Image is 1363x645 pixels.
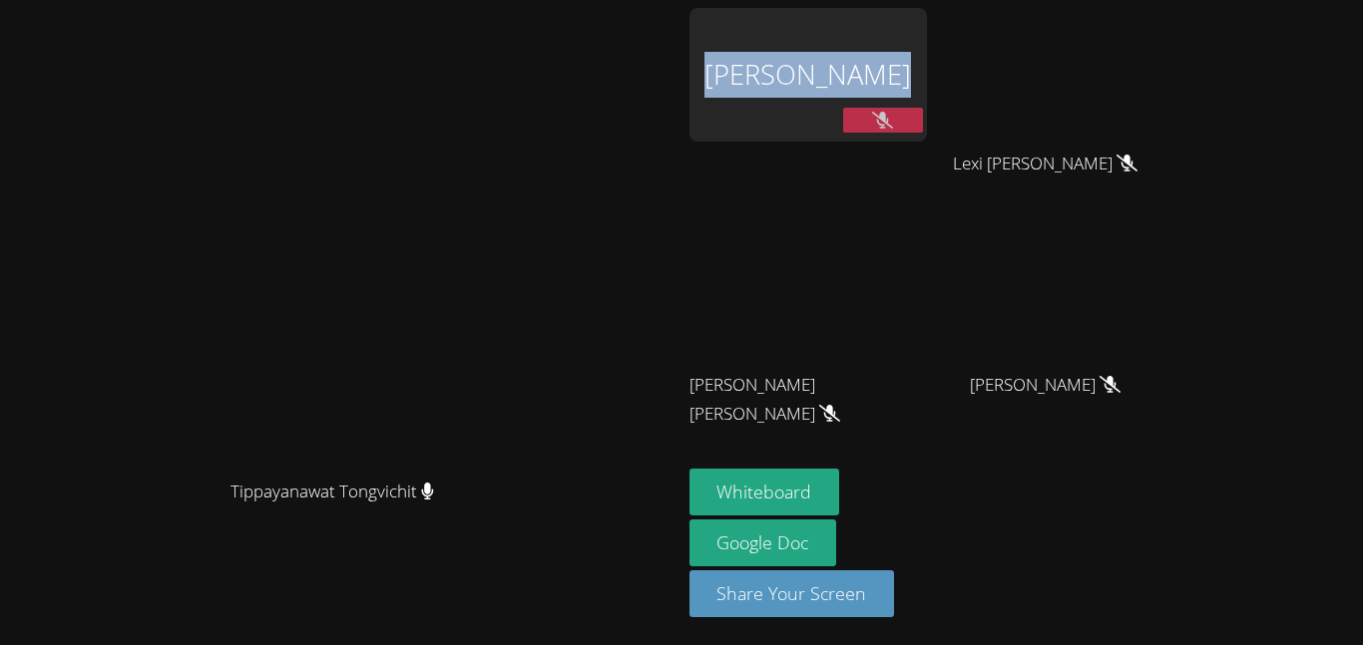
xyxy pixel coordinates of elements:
div: [PERSON_NAME] [689,8,927,142]
span: [PERSON_NAME] [PERSON_NAME] [689,371,911,429]
a: Google Doc [689,519,837,566]
button: Whiteboard [689,469,840,515]
span: Tippayanawat Tongvichit [230,478,434,506]
span: Lexi [PERSON_NAME] [953,150,1137,178]
button: Share Your Screen [689,570,895,617]
span: [PERSON_NAME] [970,371,1121,400]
